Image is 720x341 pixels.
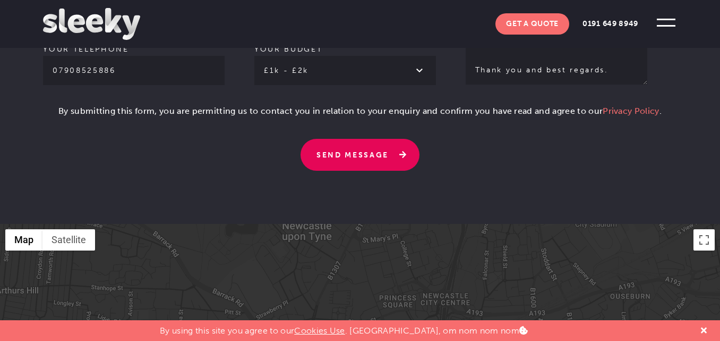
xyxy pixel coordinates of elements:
[572,13,649,35] a: 0191 649 8949
[254,56,436,85] select: Your budget
[43,105,676,126] p: By submitting this form, you are permitting us to contact you in relation to your enquiry and con...
[254,45,436,75] label: Your budget
[160,320,528,336] p: By using this site you agree to our . [GEOGRAPHIC_DATA], om nom nom nom
[43,45,225,75] label: Your telephone
[495,13,569,35] a: Get A Quote
[603,106,659,116] a: Privacy Policy
[301,139,419,171] input: Send Message
[5,229,42,251] button: Show street map
[43,56,225,85] input: Your telephone
[43,8,140,40] img: Sleeky Web Design Newcastle
[42,229,95,251] button: Show satellite imagery
[294,326,345,336] a: Cookies Use
[693,229,715,251] button: Toggle fullscreen view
